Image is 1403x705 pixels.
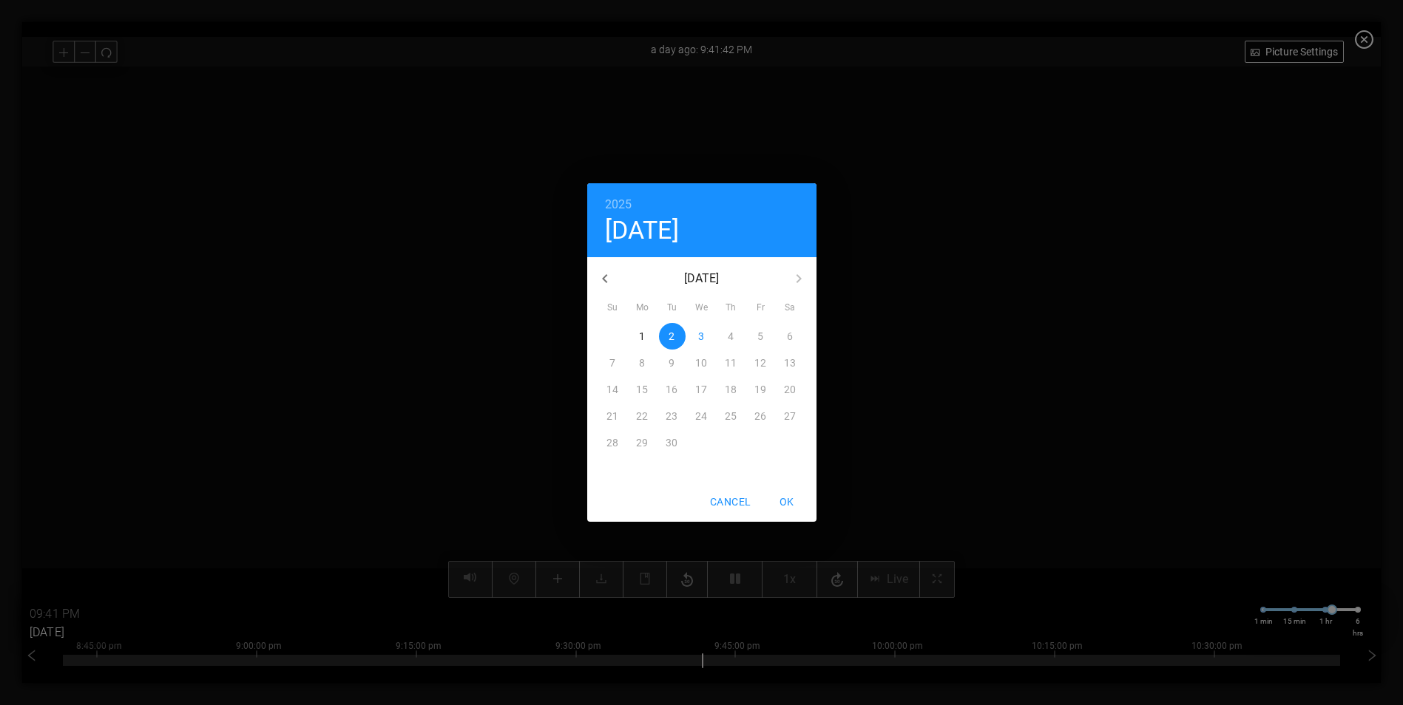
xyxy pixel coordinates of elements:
[769,493,805,511] span: OK
[777,301,804,316] span: Sa
[698,329,704,344] p: 3
[718,301,745,316] span: Th
[1254,616,1273,627] span: 1 min
[600,301,626,316] span: Su
[669,329,675,344] p: 2
[1353,616,1363,638] span: 6 hrs
[623,270,781,287] p: [DATE]
[629,301,656,316] span: Mo
[710,493,751,511] span: Cancel
[639,329,645,344] p: 1
[689,301,715,316] span: We
[1355,30,1373,49] span: close-circle
[1283,616,1306,627] span: 15 min
[605,215,680,246] h4: [DATE]
[605,194,632,215] h6: 2025
[748,301,774,316] span: Fr
[1319,616,1332,627] span: 1 hr
[659,301,686,316] span: Tu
